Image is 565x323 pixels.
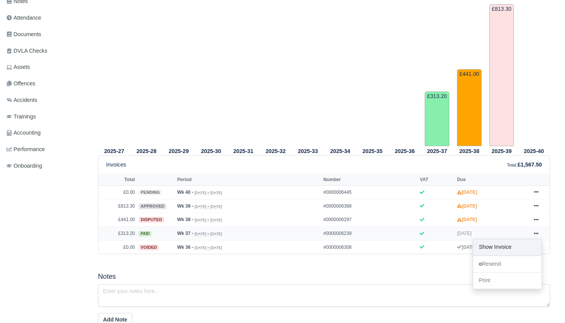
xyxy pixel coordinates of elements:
td: £813.30 [489,4,514,146]
a: Accidents [3,93,89,108]
th: 2025-31 [227,147,259,156]
th: 2025-33 [292,147,324,156]
th: 2025-34 [324,147,356,156]
span: Documents [7,30,41,39]
a: Print [473,273,542,289]
td: #0000006368 [321,199,418,213]
td: £813.30 [98,199,137,213]
small: [DATE] » [DATE] [194,204,222,209]
th: 2025-28 [130,147,163,156]
td: #0000006308 [321,240,418,254]
span: approved [139,203,166,209]
td: £441.00 [457,69,482,146]
div: : [507,160,542,169]
td: £0.00 [98,186,137,200]
span: Accidents [7,96,37,105]
th: 2025-32 [259,147,292,156]
td: £313.20 [98,227,137,241]
span: DVLA Checks [7,47,47,55]
th: 2025-30 [195,147,227,156]
span: voided [139,245,159,250]
th: 2025-40 [518,147,550,156]
span: Accounting [7,128,41,137]
strong: Wk 38 - [177,217,193,222]
strong: [DATE] [457,217,477,222]
strong: Wk 40 - [177,190,193,195]
td: £313.20 [425,92,449,146]
span: paid [139,231,151,236]
small: [DATE] » [DATE] [194,231,222,236]
strong: £1,567.50 [518,161,542,168]
a: Onboarding [3,158,89,173]
strong: [DATE] [457,190,477,195]
a: DVLA Checks [3,43,89,58]
small: Total [507,163,516,167]
td: £441.00 [98,213,137,227]
iframe: Chat Widget [527,286,565,323]
a: Performance [3,142,89,157]
td: #0000006239 [321,227,418,241]
a: Documents [3,27,89,42]
th: 2025-29 [163,147,195,156]
span: disputed [139,217,164,223]
span: Performance [7,145,45,154]
strong: Wk 36 - [177,245,193,250]
a: Show Invoice [473,239,542,255]
span: Assets [7,63,30,72]
th: 2025-37 [421,147,453,156]
th: 2025-35 [356,147,389,156]
a: Resend [473,256,542,272]
td: #0000006445 [321,186,418,200]
strong: Wk 37 - [177,231,193,236]
small: [DATE] » [DATE] [194,190,222,195]
a: Attendance [3,10,89,25]
span: Offences [7,79,35,88]
th: VAT [418,174,455,185]
span: [DATE] [457,231,472,236]
th: Number [321,174,418,185]
span: Trainings [7,112,36,121]
h6: Invoices [106,161,126,168]
td: £0.00 [98,240,137,254]
a: Offences [3,76,89,91]
span: Attendance [7,13,41,22]
span: pending [139,190,162,195]
small: [DATE] » [DATE] [194,245,222,250]
th: 2025-36 [389,147,421,156]
span: Onboarding [7,161,42,170]
th: 2025-38 [453,147,485,156]
a: Assets [3,60,89,75]
strong: Wk 39 - [177,203,193,209]
h5: Notes [98,273,550,281]
th: Period [175,174,321,185]
small: [DATE] » [DATE] [194,218,222,222]
th: 2025-27 [98,147,130,156]
td: #0000006297 [321,213,418,227]
a: Trainings [3,109,89,124]
th: Due [455,174,527,185]
th: 2025-39 [485,147,518,156]
strong: [DATE] [457,203,477,209]
th: Total [98,174,137,185]
strong: [DATE] [457,245,477,250]
a: Accounting [3,125,89,140]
